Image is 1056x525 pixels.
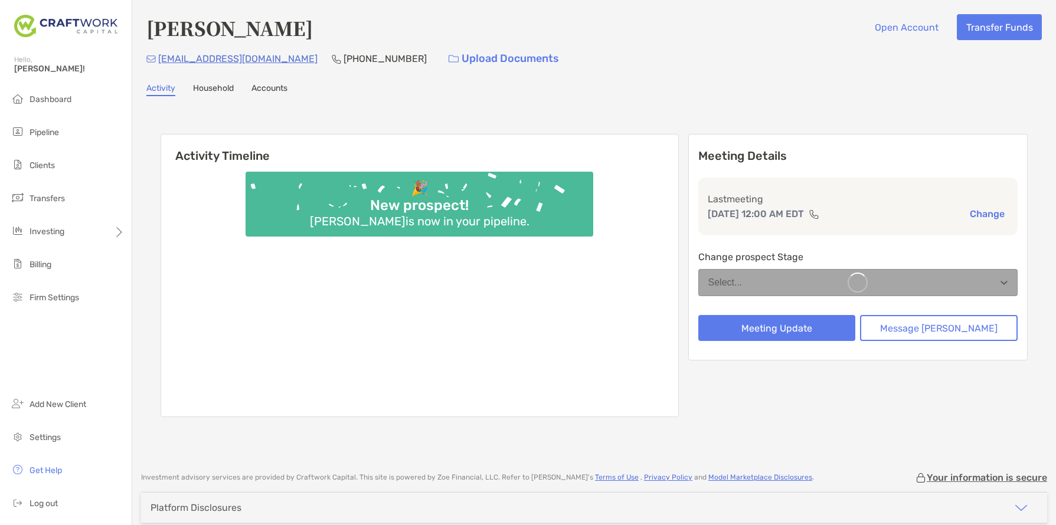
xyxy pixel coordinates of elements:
h6: Activity Timeline [161,134,678,163]
img: dashboard icon [11,91,25,106]
span: Log out [30,498,58,508]
img: communication type [809,209,819,219]
a: Accounts [251,83,287,96]
img: Email Icon [146,55,156,63]
a: Activity [146,83,175,96]
a: Model Marketplace Disclosures [708,473,812,481]
span: Get Help [30,465,62,475]
p: [PHONE_NUMBER] [344,51,427,66]
img: clients icon [11,157,25,172]
h4: [PERSON_NAME] [146,14,313,41]
a: Household [193,83,234,96]
span: Pipeline [30,127,59,137]
p: Investment advisory services are provided by Craftwork Capital . This site is powered by Zoe Fina... [141,473,814,482]
span: Settings [30,432,61,442]
span: Transfers [30,193,65,204]
span: Firm Settings [30,293,79,303]
p: Meeting Details [698,149,1018,163]
a: Terms of Use [595,473,639,481]
img: button icon [449,55,459,63]
img: pipeline icon [11,124,25,139]
div: New prospect! [365,197,473,214]
div: Platform Disclosures [151,502,241,513]
button: Message [PERSON_NAME] [860,315,1018,341]
button: Change [966,208,1008,220]
img: settings icon [11,429,25,444]
p: [EMAIL_ADDRESS][DOMAIN_NAME] [158,51,318,66]
p: Your information is secure [927,472,1047,483]
p: [DATE] 12:00 AM EDT [708,206,804,221]
span: Clients [30,160,55,170]
img: get-help icon [11,462,25,477]
a: Upload Documents [441,46,567,71]
p: Last meeting [708,192,1009,206]
img: add_new_client icon [11,396,25,411]
img: transfers icon [11,191,25,205]
div: [PERSON_NAME] is now in your pipeline. [305,214,534,228]
div: 🎉 [406,180,433,197]
span: Billing [30,260,51,270]
span: Add New Client [30,399,86,409]
img: investing icon [11,224,25,238]
img: billing icon [11,257,25,271]
p: Change prospect Stage [698,250,1018,264]
img: Phone Icon [332,54,341,64]
button: Open Account [865,14,947,40]
img: icon arrow [1014,501,1028,515]
span: Investing [30,227,64,237]
img: Zoe Logo [14,5,117,47]
span: Dashboard [30,94,71,104]
img: Confetti [246,172,593,227]
a: Privacy Policy [644,473,692,481]
img: firm-settings icon [11,290,25,304]
button: Transfer Funds [957,14,1042,40]
span: [PERSON_NAME]! [14,64,125,74]
img: logout icon [11,496,25,510]
button: Meeting Update [698,315,856,341]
